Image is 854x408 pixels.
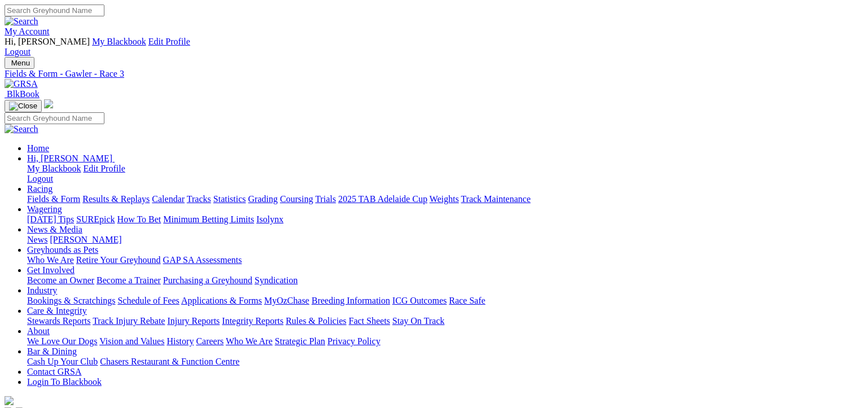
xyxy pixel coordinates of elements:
[392,296,446,305] a: ICG Outcomes
[338,194,427,204] a: 2025 TAB Adelaide Cup
[27,255,74,265] a: Who We Are
[286,316,347,326] a: Rules & Policies
[264,296,309,305] a: MyOzChase
[222,316,283,326] a: Integrity Reports
[27,245,98,255] a: Greyhounds as Pets
[5,37,849,57] div: My Account
[148,37,190,46] a: Edit Profile
[27,336,849,346] div: About
[27,265,75,275] a: Get Involved
[27,296,115,305] a: Bookings & Scratchings
[167,316,220,326] a: Injury Reports
[27,225,82,234] a: News & Media
[27,143,49,153] a: Home
[27,194,80,204] a: Fields & Form
[27,153,115,163] a: Hi, [PERSON_NAME]
[5,124,38,134] img: Search
[97,275,161,285] a: Become a Trainer
[181,296,262,305] a: Applications & Forms
[27,214,849,225] div: Wagering
[27,164,849,184] div: Hi, [PERSON_NAME]
[100,357,239,366] a: Chasers Restaurant & Function Centre
[27,204,62,214] a: Wagering
[27,174,53,183] a: Logout
[93,316,165,326] a: Track Injury Rebate
[27,164,81,173] a: My Blackbook
[5,57,34,69] button: Toggle navigation
[27,357,849,367] div: Bar & Dining
[5,396,14,405] img: logo-grsa-white.png
[76,255,161,265] a: Retire Your Greyhound
[5,16,38,27] img: Search
[27,296,849,306] div: Industry
[27,255,849,265] div: Greyhounds as Pets
[196,336,224,346] a: Careers
[5,89,40,99] a: BlkBook
[167,336,194,346] a: History
[163,275,252,285] a: Purchasing a Greyhound
[27,377,102,387] a: Login To Blackbook
[27,357,98,366] a: Cash Up Your Club
[44,99,53,108] img: logo-grsa-white.png
[5,5,104,16] input: Search
[76,214,115,224] a: SUREpick
[27,194,849,204] div: Racing
[82,194,150,204] a: Results & Replays
[163,214,254,224] a: Minimum Betting Limits
[392,316,444,326] a: Stay On Track
[27,316,849,326] div: Care & Integrity
[5,27,50,36] a: My Account
[5,37,90,46] span: Hi, [PERSON_NAME]
[5,69,849,79] a: Fields & Form - Gawler - Race 3
[117,296,179,305] a: Schedule of Fees
[430,194,459,204] a: Weights
[27,346,77,356] a: Bar & Dining
[275,336,325,346] a: Strategic Plan
[27,286,57,295] a: Industry
[461,194,531,204] a: Track Maintenance
[5,100,42,112] button: Toggle navigation
[27,235,47,244] a: News
[117,214,161,224] a: How To Bet
[99,336,164,346] a: Vision and Values
[27,367,81,376] a: Contact GRSA
[187,194,211,204] a: Tracks
[256,214,283,224] a: Isolynx
[50,235,121,244] a: [PERSON_NAME]
[7,89,40,99] span: BlkBook
[226,336,273,346] a: Who We Are
[312,296,390,305] a: Breeding Information
[315,194,336,204] a: Trials
[5,79,38,89] img: GRSA
[349,316,390,326] a: Fact Sheets
[255,275,297,285] a: Syndication
[27,275,94,285] a: Become an Owner
[27,316,90,326] a: Stewards Reports
[27,235,849,245] div: News & Media
[163,255,242,265] a: GAP SA Assessments
[213,194,246,204] a: Statistics
[280,194,313,204] a: Coursing
[27,184,52,194] a: Racing
[5,47,30,56] a: Logout
[327,336,380,346] a: Privacy Policy
[5,112,104,124] input: Search
[11,59,30,67] span: Menu
[27,326,50,336] a: About
[27,214,74,224] a: [DATE] Tips
[27,153,112,163] span: Hi, [PERSON_NAME]
[449,296,485,305] a: Race Safe
[152,194,185,204] a: Calendar
[27,306,87,315] a: Care & Integrity
[84,164,125,173] a: Edit Profile
[9,102,37,111] img: Close
[92,37,146,46] a: My Blackbook
[27,275,849,286] div: Get Involved
[248,194,278,204] a: Grading
[27,336,97,346] a: We Love Our Dogs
